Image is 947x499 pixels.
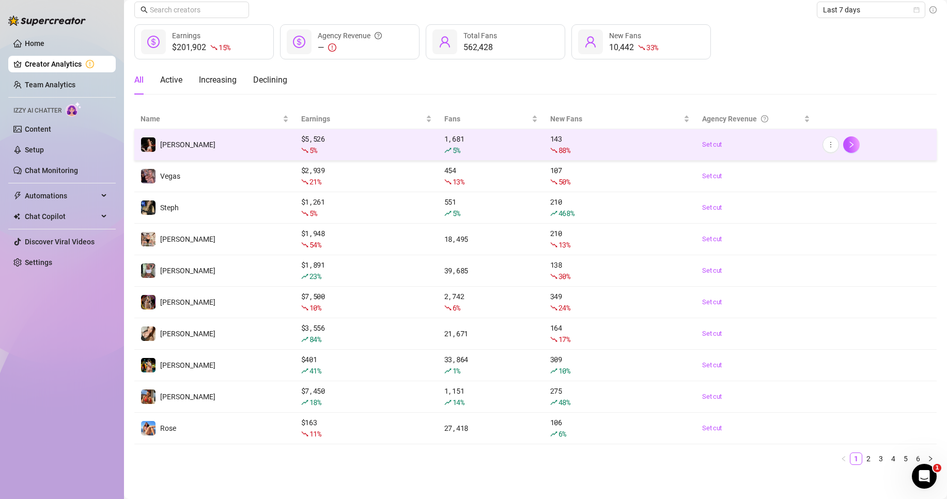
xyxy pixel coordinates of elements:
[444,399,452,406] span: rise
[912,464,937,489] iframe: Intercom live chat
[900,453,911,464] a: 5
[309,145,317,155] span: 5 %
[453,397,464,407] span: 14 %
[888,453,899,464] a: 4
[301,210,308,217] span: fall
[141,200,156,215] img: Steph
[550,273,557,280] span: fall
[550,322,690,345] div: 164
[453,177,464,186] span: 13 %
[444,291,538,314] div: 2,742
[293,36,305,48] span: dollar-circle
[444,423,538,434] div: 27,418
[134,74,144,86] div: All
[887,453,899,465] li: 4
[929,6,937,13] span: info-circle
[301,367,308,375] span: rise
[444,265,538,276] div: 39,685
[199,74,237,86] div: Increasing
[160,298,215,306] span: [PERSON_NAME]
[8,15,86,26] img: logo-BBDzfeDw.svg
[702,360,810,370] a: Set cut
[837,453,850,465] li: Previous Page
[160,393,215,401] span: [PERSON_NAME]
[933,464,941,472] span: 1
[301,354,432,377] div: $ 401
[444,210,452,217] span: rise
[219,42,230,52] span: 15 %
[147,36,160,48] span: dollar-circle
[823,2,919,18] span: Last 7 days
[25,238,95,246] a: Discover Viral Videos
[172,32,200,40] span: Earnings
[453,145,460,155] span: 5 %
[702,139,810,150] a: Set cut
[924,453,937,465] li: Next Page
[295,109,438,129] th: Earnings
[453,303,460,313] span: 6 %
[850,453,862,465] li: 1
[550,210,557,217] span: rise
[927,456,934,462] span: right
[141,232,156,246] img: Dana
[702,202,810,213] a: Set cut
[444,147,452,154] span: rise
[837,453,850,465] button: left
[646,42,658,52] span: 33 %
[160,330,215,338] span: [PERSON_NAME]
[550,399,557,406] span: rise
[550,385,690,408] div: 275
[253,74,287,86] div: Declining
[444,367,452,375] span: rise
[550,430,557,438] span: rise
[141,6,148,13] span: search
[702,329,810,339] a: Set cut
[558,334,570,344] span: 17 %
[160,361,215,369] span: [PERSON_NAME]
[444,354,538,377] div: 33,864
[141,326,156,341] img: Anna
[444,328,538,339] div: 21,671
[141,263,156,278] img: Sara
[444,178,452,185] span: fall
[160,141,215,149] span: [PERSON_NAME]
[318,41,382,54] div: —
[453,208,460,218] span: 5 %
[550,336,557,343] span: fall
[444,165,538,188] div: 454
[550,367,557,375] span: rise
[702,423,810,433] a: Set cut
[875,453,887,464] a: 3
[141,137,156,152] img: Leah
[444,385,538,408] div: 1,151
[444,113,530,124] span: Fans
[550,259,690,282] div: 138
[301,417,432,440] div: $ 163
[550,165,690,188] div: 107
[438,109,544,129] th: Fans
[309,240,321,249] span: 54 %
[25,39,44,48] a: Home
[141,113,281,124] span: Name
[25,208,98,225] span: Chat Copilot
[309,177,321,186] span: 21 %
[558,145,570,155] span: 88 %
[550,291,690,314] div: 349
[301,273,308,280] span: rise
[301,228,432,251] div: $ 1,948
[912,453,924,465] li: 6
[309,303,321,313] span: 10 %
[150,4,235,15] input: Search creators
[301,196,432,219] div: $ 1,261
[25,125,51,133] a: Content
[301,133,432,156] div: $ 5,526
[160,204,179,212] span: Steph
[301,259,432,282] div: $ 1,891
[558,303,570,313] span: 24 %
[609,32,641,40] span: New Fans
[301,147,308,154] span: fall
[584,36,597,48] span: user
[913,7,920,13] span: calendar
[863,453,874,464] a: 2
